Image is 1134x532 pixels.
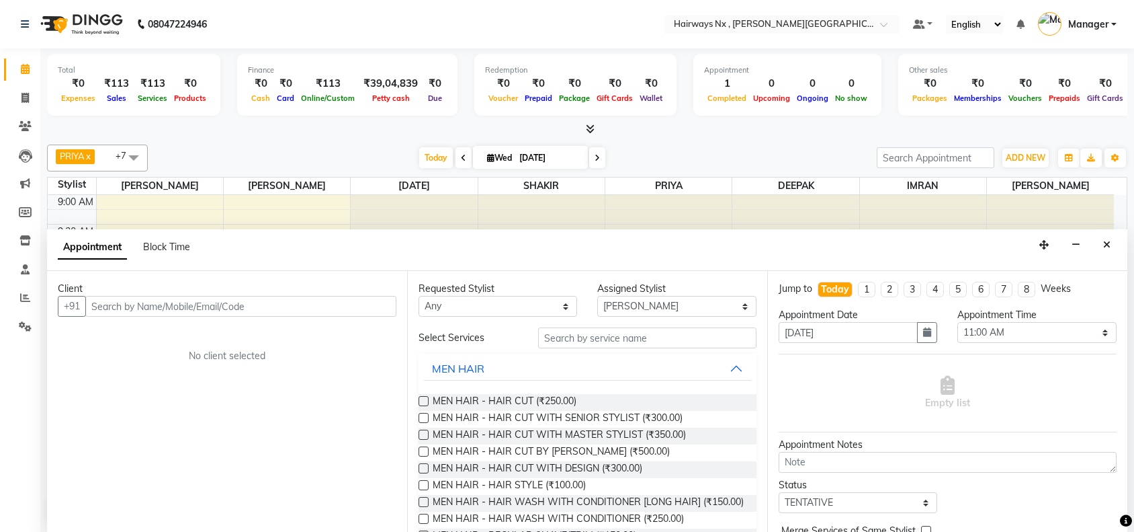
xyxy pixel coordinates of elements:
span: Manager [1068,17,1108,32]
span: Vouchers [1005,93,1045,103]
li: 7 [995,282,1012,297]
li: 2 [881,282,898,297]
div: ₹0 [423,76,447,91]
li: 4 [926,282,944,297]
span: MEN HAIR - HAIR CUT WITH DESIGN (₹300.00) [433,461,642,478]
span: Prepaids [1045,93,1084,103]
span: [DATE] [351,178,477,194]
span: MEN HAIR - HAIR STYLE (₹100.00) [433,478,586,495]
input: Search Appointment [877,147,994,168]
span: Cash [248,93,273,103]
span: IMRAN [860,178,986,194]
span: Block Time [143,241,190,253]
span: Wallet [636,93,666,103]
div: ₹0 [909,76,951,91]
div: MEN HAIR [432,360,484,377]
span: Petty cash [369,93,413,103]
div: Appointment Date [779,308,937,322]
div: Requested Stylist [419,282,577,296]
div: ₹0 [1084,76,1127,91]
span: MEN HAIR - HAIR WASH WITH CONDITIONER (₹250.00) [433,512,684,529]
div: Today [821,282,849,297]
span: SHAKIR [478,178,605,194]
div: Stylist [48,178,96,192]
span: Package [556,93,593,103]
div: ₹0 [1005,76,1045,91]
div: Status [779,478,937,492]
div: ₹39,04,839 [358,76,423,91]
span: Sales [103,93,130,103]
span: ADD NEW [1006,153,1045,163]
li: 1 [858,282,875,297]
span: +7 [116,150,136,161]
span: Wed [484,153,515,163]
div: ₹0 [556,76,593,91]
div: Total [58,65,210,76]
div: Jump to [779,282,812,296]
span: Ongoing [793,93,832,103]
span: MEN HAIR - HAIR WASH WITH CONDITIONER [LONG HAIR] (₹150.00) [433,495,744,512]
button: ADD NEW [1002,149,1049,167]
div: Appointment Time [957,308,1116,322]
div: ₹0 [951,76,1005,91]
div: Select Services [408,331,528,345]
img: logo [34,5,126,43]
div: Finance [248,65,447,76]
b: 08047224946 [148,5,207,43]
div: ₹113 [99,76,134,91]
div: Other sales [909,65,1127,76]
span: Today [419,147,453,168]
div: ₹113 [134,76,171,91]
span: Memberships [951,93,1005,103]
div: ₹0 [521,76,556,91]
div: 9:00 AM [55,195,96,209]
div: ₹0 [593,76,636,91]
div: ₹0 [171,76,210,91]
div: 9:30 AM [55,225,96,239]
span: Empty list [925,376,970,410]
a: x [85,151,91,161]
div: ₹0 [58,76,99,91]
div: Weeks [1041,282,1071,296]
span: Gift Cards [593,93,636,103]
span: Prepaid [521,93,556,103]
div: 0 [832,76,871,91]
div: No client selected [90,349,364,363]
div: ₹0 [1045,76,1084,91]
span: Appointment [58,235,127,260]
div: ₹0 [248,76,273,91]
div: Client [58,282,396,296]
img: Manager [1038,12,1061,36]
div: 0 [750,76,793,91]
input: 2025-09-03 [515,148,582,168]
div: Appointment [704,65,871,76]
input: yyyy-mm-dd [779,322,918,343]
span: Products [171,93,210,103]
div: ₹113 [298,76,358,91]
button: +91 [58,296,86,317]
span: MEN HAIR - HAIR CUT WITH SENIOR STYLIST (₹300.00) [433,411,683,428]
div: ₹0 [636,76,666,91]
li: 3 [904,282,921,297]
span: MEN HAIR - HAIR CUT BY [PERSON_NAME] (₹500.00) [433,445,670,461]
span: MEN HAIR - HAIR CUT (₹250.00) [433,394,576,411]
div: 1 [704,76,750,91]
div: Redemption [485,65,666,76]
span: Upcoming [750,93,793,103]
input: Search by service name [538,328,756,348]
button: MEN HAIR [424,356,751,381]
li: 6 [972,282,990,297]
div: ₹0 [485,76,521,91]
div: ₹0 [273,76,298,91]
div: 0 [793,76,832,91]
span: [PERSON_NAME] [224,178,350,194]
span: Voucher [485,93,521,103]
span: No show [832,93,871,103]
button: Close [1097,235,1117,256]
span: [PERSON_NAME] [97,178,223,194]
input: Search by Name/Mobile/Email/Code [85,296,396,317]
span: DEEPAK [732,178,859,194]
span: Packages [909,93,951,103]
span: Online/Custom [298,93,358,103]
span: Card [273,93,298,103]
